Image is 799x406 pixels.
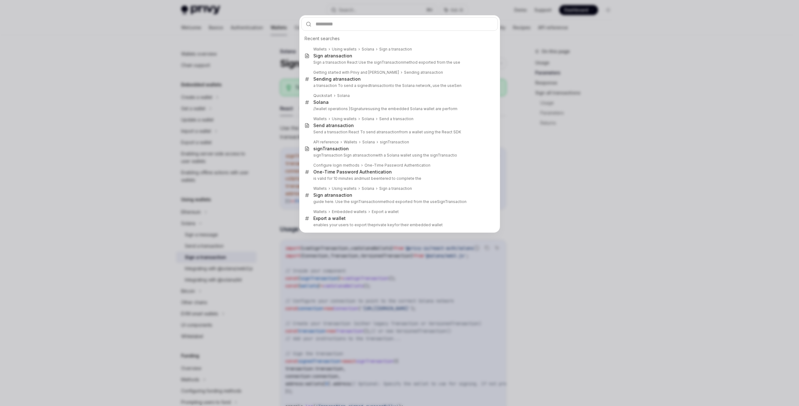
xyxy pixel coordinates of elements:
p: signTransaction Sign a with a Solana wallet using the signTransactio [313,153,485,158]
p: Sign a transaction React Use the sign method exported from the use [313,60,485,65]
div: Getting started with Privy and [PERSON_NAME] [313,70,399,75]
b: transaction [327,192,352,198]
div: Using wallets [332,47,357,52]
b: transaction [327,53,352,58]
div: Sending a [313,76,361,82]
div: Sign a transaction [379,186,412,191]
p: is valid for 10 minutes and entered to complete the [313,176,485,181]
p: enables your users to export the for their embedded wallet [313,222,485,227]
b: Transaction [322,146,349,151]
p: a transaction To send a signed to the Solana network, use the useSen [313,83,485,88]
div: Wallets [313,186,327,191]
div: sign [313,146,349,152]
div: Solana [337,93,350,98]
div: Sign a transaction [379,47,412,52]
div: Wallets [313,47,327,52]
div: API reference [313,140,339,145]
b: transaction [379,130,399,134]
b: private key [374,222,394,227]
div: Wallets [344,140,357,145]
b: must be [361,176,376,181]
div: Using wallets [332,186,357,191]
div: Solana [313,99,329,105]
b: transaction [423,70,443,75]
b: transaction [370,83,391,88]
div: Solana [362,47,374,52]
div: Send a [313,123,354,128]
b: Signatures [350,106,370,111]
div: One-Time Password Authentication [313,169,392,175]
div: Configure login methods [313,163,359,168]
div: Send a transaction [379,116,413,121]
div: Embedded wallets [332,209,367,214]
div: Sign a [313,53,352,59]
div: Solana [362,186,374,191]
div: Wallets [313,209,327,214]
p: //wallet operations } using the embedded Solana wallet are perform [313,106,485,111]
p: Send a transaction React To send a from a wallet using the React SDK [313,130,485,135]
div: Quickstart [313,93,332,98]
div: Solana [362,140,375,145]
b: transaction [336,76,361,82]
div: Sending a [404,70,443,75]
b: transaction [355,153,375,158]
div: Sign a [313,192,352,198]
div: Export a wallet [313,216,346,221]
div: Solana [362,116,374,121]
p: guide here. Use the sign method exported from the useSignTransaction [313,199,485,204]
div: signTransaction [380,140,409,145]
div: Wallets [313,116,327,121]
div: Using wallets [332,116,357,121]
div: One-Time Password Authentication [364,163,430,168]
b: Transaction [358,199,380,204]
div: Export a wallet [372,209,399,214]
b: Transaction [381,60,403,65]
span: Recent searches [305,35,340,42]
b: transaction [329,123,354,128]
